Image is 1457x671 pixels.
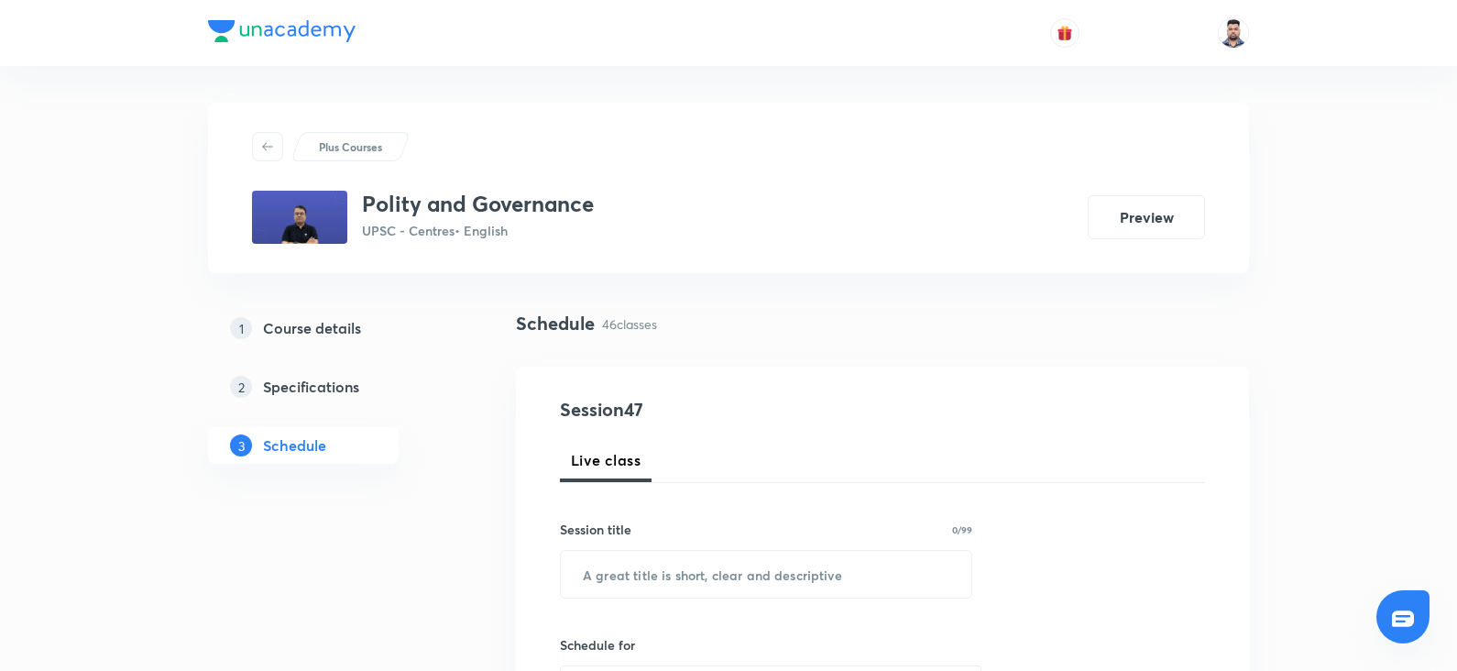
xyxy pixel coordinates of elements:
[1088,195,1205,239] button: Preview
[560,520,631,539] h6: Session title
[230,434,252,456] p: 3
[560,635,972,654] h6: Schedule for
[319,138,382,155] p: Plus Courses
[208,20,356,42] img: Company Logo
[602,314,657,334] p: 46 classes
[252,191,347,244] img: 79a549f6e7ec4cc3a5c572f2ce8f34d5.jpg
[516,310,595,337] h4: Schedule
[1218,17,1249,49] img: Maharaj Singh
[952,525,972,534] p: 0/99
[230,376,252,398] p: 2
[230,317,252,339] p: 1
[1050,18,1079,48] button: avatar
[263,434,326,456] h5: Schedule
[208,20,356,47] a: Company Logo
[208,310,457,346] a: 1Course details
[1057,25,1073,41] img: avatar
[561,551,971,598] input: A great title is short, clear and descriptive
[362,191,594,217] h3: Polity and Governance
[571,449,641,471] span: Live class
[560,396,894,423] h4: Session 47
[208,368,457,405] a: 2Specifications
[362,221,594,240] p: UPSC - Centres • English
[263,376,359,398] h5: Specifications
[263,317,361,339] h5: Course details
